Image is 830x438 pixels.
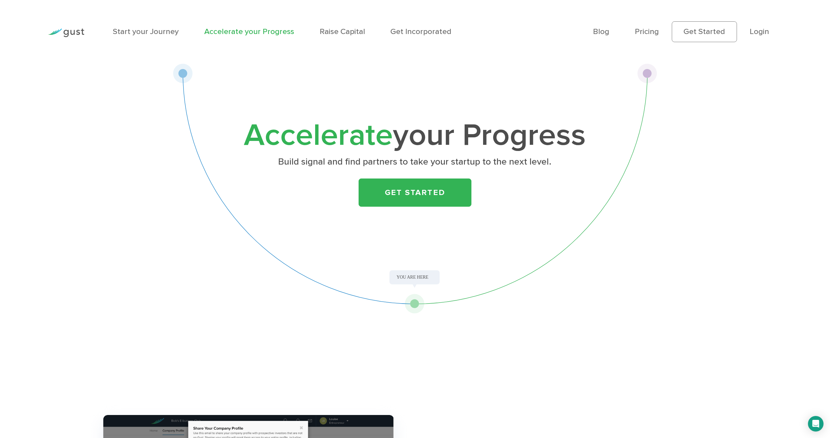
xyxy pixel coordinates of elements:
div: Open Intercom Messenger [808,416,824,432]
span: Accelerate [244,117,393,154]
p: Build signal and find partners to take your startup to the next level. [244,156,586,168]
a: Blog [593,27,609,36]
a: Pricing [635,27,659,36]
a: Accelerate your Progress [204,27,294,36]
a: Login [750,27,769,36]
h1: your Progress [241,121,589,149]
a: Get Started [672,21,737,42]
a: Get Incorporated [390,27,451,36]
a: Raise Capital [320,27,365,36]
img: Gust Logo [48,29,84,37]
a: Start your Journey [113,27,179,36]
a: Get Started [359,179,472,207]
